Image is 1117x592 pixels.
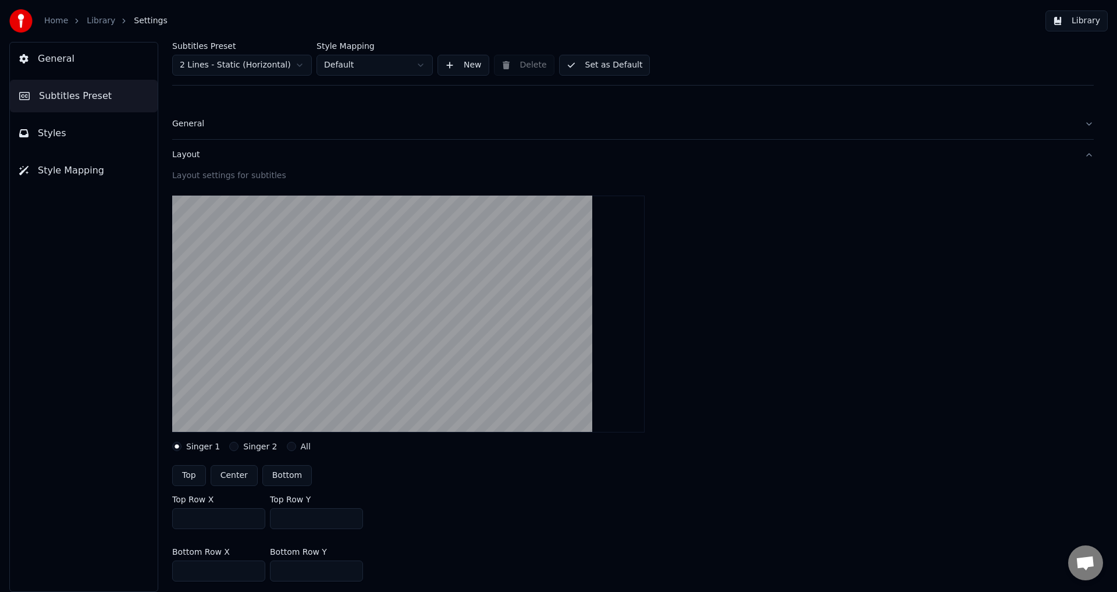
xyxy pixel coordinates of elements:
[243,442,277,451] label: Singer 2
[1045,10,1108,31] button: Library
[172,109,1094,139] button: General
[211,465,258,486] button: Center
[316,42,433,50] label: Style Mapping
[172,495,214,504] label: Top Row X
[38,52,74,66] span: General
[172,140,1094,170] button: Layout
[10,80,158,112] button: Subtitles Preset
[38,164,104,178] span: Style Mapping
[87,15,115,27] a: Library
[10,117,158,150] button: Styles
[134,15,167,27] span: Settings
[10,154,158,187] button: Style Mapping
[10,42,158,75] button: General
[39,89,112,103] span: Subtitles Preset
[270,495,311,504] label: Top Row Y
[38,126,66,140] span: Styles
[172,170,1094,182] div: Layout settings for subtitles
[262,465,312,486] button: Bottom
[172,548,230,556] label: Bottom Row X
[9,9,33,33] img: youka
[44,15,68,27] a: Home
[44,15,168,27] nav: breadcrumb
[172,465,206,486] button: Top
[172,118,1075,130] div: General
[437,55,489,76] button: New
[172,42,312,50] label: Subtitles Preset
[186,442,220,451] label: Singer 1
[559,55,650,76] button: Set as Default
[301,442,311,451] label: All
[270,548,327,556] label: Bottom Row Y
[172,149,1075,161] div: Layout
[1068,545,1103,580] a: Otwarty czat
